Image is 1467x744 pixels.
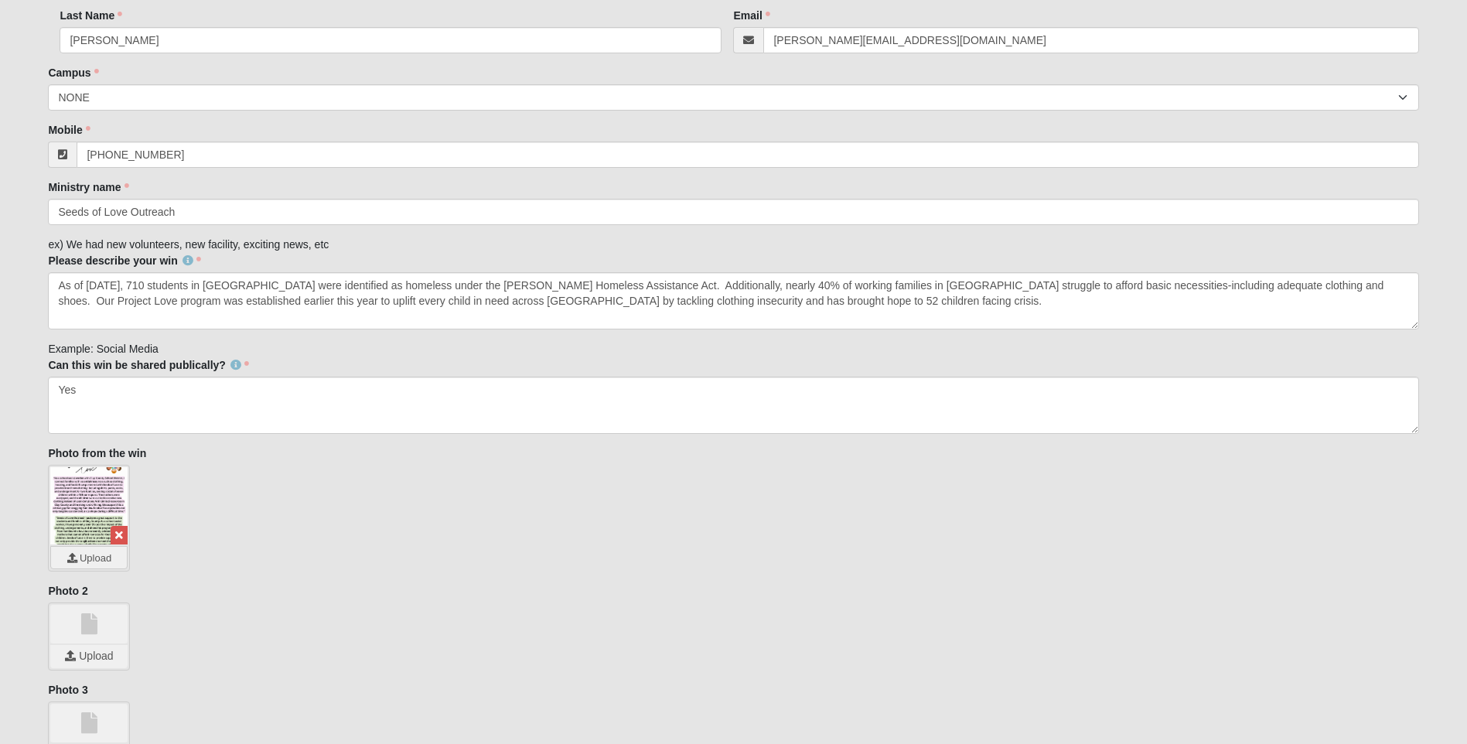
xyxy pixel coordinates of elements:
label: Please describe your win [48,253,200,268]
label: Last Name [60,8,122,23]
label: Ministry name [48,179,128,195]
label: Email [733,8,769,23]
label: Photo from the win [48,445,146,461]
label: Can this win be shared publically? [48,357,249,373]
label: Photo 3 [48,682,87,698]
label: Mobile [48,122,90,138]
label: Photo 2 [48,583,87,599]
label: Campus [48,65,98,80]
